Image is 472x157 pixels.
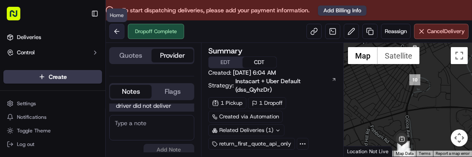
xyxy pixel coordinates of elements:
button: CancelDelivery [414,24,469,39]
button: Map camera controls [451,129,468,146]
a: Open this area in Google Maps (opens a new window) [346,146,374,157]
button: Show street map [348,47,378,64]
button: CDT [243,57,276,68]
span: Instacart + Uber Default (dss_QyhzDr) [235,77,331,94]
div: 1 Dropoff [248,97,286,109]
img: Google [346,146,374,157]
span: Cancel Delivery [427,28,465,35]
button: Reassign [381,24,411,39]
div: Location Not Live [344,146,392,157]
button: Add Billing Info [318,6,367,16]
button: Map Data [396,151,414,157]
div: Related Deliveries (1) [208,124,284,136]
button: EDT [209,57,243,68]
a: Add Billing Info [318,5,367,16]
button: Create [3,70,102,84]
button: Flags [152,85,193,98]
button: Log out [3,138,102,150]
span: Log out [17,141,34,148]
button: Settings [3,98,102,109]
button: Show satellite imagery [378,47,420,64]
p: To start dispatching deliveries, please add your payment information. [122,6,309,14]
span: [DATE] 6:04 AM [233,69,276,76]
span: Create [49,73,67,81]
span: Created: [208,68,276,77]
a: Created via Automation [208,111,283,123]
span: Reassign [385,28,407,35]
span: Toggle Theme [17,127,51,134]
a: Terms (opens in new tab) [419,151,431,156]
div: 6 [397,143,408,154]
div: 1 Pickup [208,97,246,109]
div: return_first_quote_api_only [208,138,295,150]
button: Quotes [110,49,152,62]
button: Toggle Theme [3,125,102,137]
h3: Summary [208,47,243,55]
div: 10 [409,74,420,85]
span: Settings [17,100,36,107]
button: Provider [152,49,193,62]
a: Deliveries [3,31,102,44]
button: Control [3,46,102,59]
button: Toggle fullscreen view [451,47,468,64]
button: Notifications [3,111,102,123]
div: Strategy: [208,77,337,94]
div: 7 [399,141,410,152]
span: Control [17,49,35,56]
span: Notifications [17,114,47,121]
a: Report a map error [436,151,469,156]
button: Notes [110,85,152,98]
span: Deliveries [17,34,41,41]
div: Home [107,8,127,22]
div: 8 [398,142,409,153]
a: Instacart + Uber Default (dss_QyhzDr) [235,77,337,94]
